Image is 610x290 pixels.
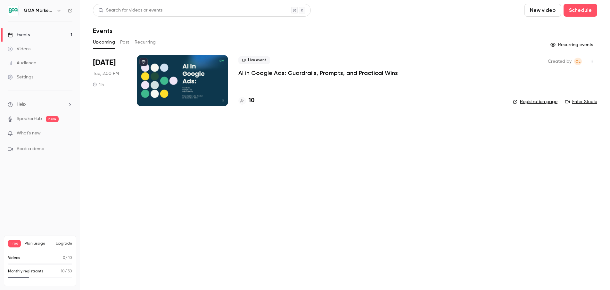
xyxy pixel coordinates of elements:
[249,96,254,105] h4: 10
[61,270,65,273] span: 10
[575,58,581,65] span: OL
[93,58,116,68] span: [DATE]
[63,256,65,260] span: 0
[17,146,44,152] span: Book a demo
[17,116,42,122] a: SpeakerHub
[8,101,72,108] li: help-dropdown-opener
[238,69,398,77] a: AI in Google Ads: Guardrails, Prompts, and Practical Wins
[8,5,18,16] img: GOA Marketing
[8,46,30,52] div: Videos
[17,130,41,137] span: What's new
[93,27,112,35] h1: Events
[564,4,597,17] button: Schedule
[56,241,72,246] button: Upgrade
[8,240,21,247] span: Free
[24,7,54,14] h6: GOA Marketing
[120,37,129,47] button: Past
[548,40,597,50] button: Recurring events
[46,116,59,122] span: new
[524,4,561,17] button: New video
[93,82,104,87] div: 1 h
[98,7,162,14] div: Search for videos or events
[238,56,270,64] span: Live event
[548,58,572,65] span: Created by
[93,55,127,106] div: Sep 23 Tue, 2:00 PM (Europe/London)
[8,269,44,274] p: Monthly registrants
[17,101,26,108] span: Help
[8,32,30,38] div: Events
[513,99,557,105] a: Registration page
[8,74,33,80] div: Settings
[25,241,52,246] span: Plan usage
[238,96,254,105] a: 10
[93,37,115,47] button: Upcoming
[61,269,72,274] p: / 30
[135,37,156,47] button: Recurring
[565,99,597,105] a: Enter Studio
[8,255,20,261] p: Videos
[574,58,582,65] span: Olivia Lauridsen
[65,131,72,136] iframe: Noticeable Trigger
[63,255,72,261] p: / 10
[8,60,36,66] div: Audience
[93,70,119,77] span: Tue, 2:00 PM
